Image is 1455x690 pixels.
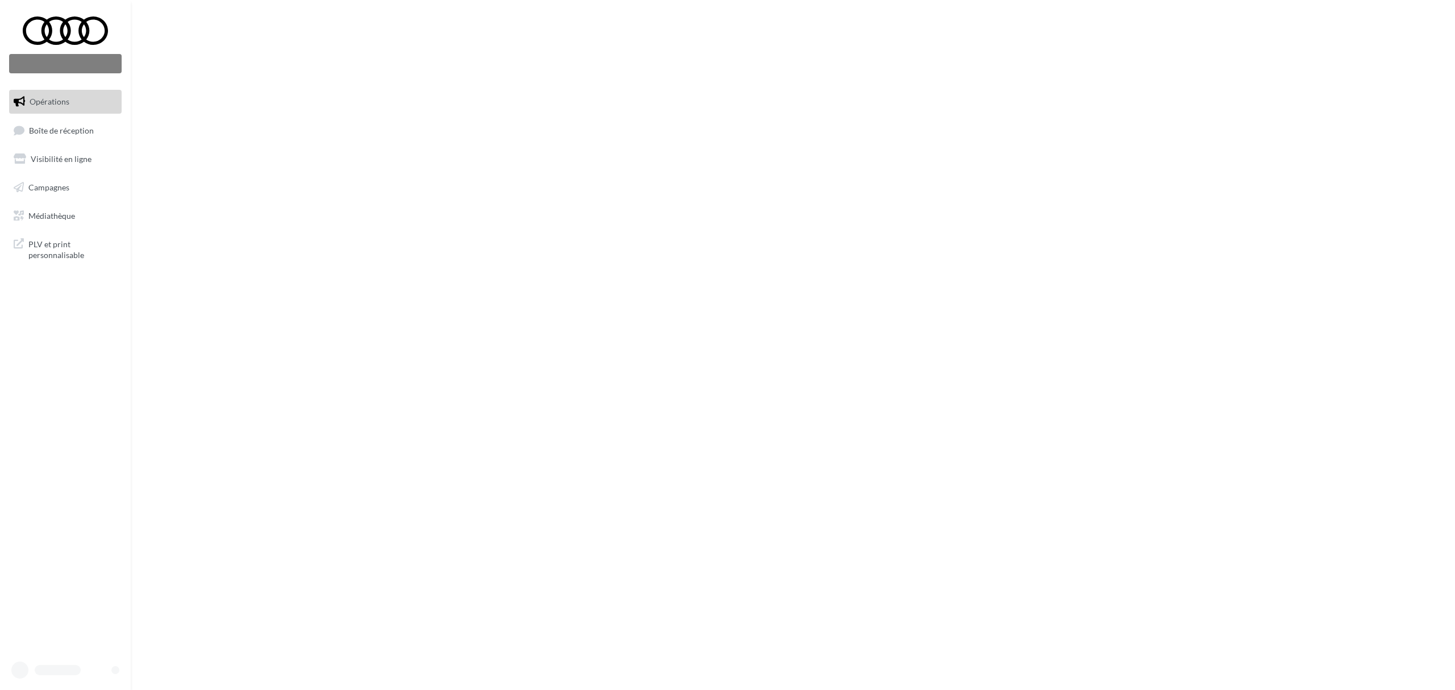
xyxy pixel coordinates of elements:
span: Visibilité en ligne [31,154,92,164]
a: Boîte de réception [7,118,124,143]
a: Campagnes [7,176,124,199]
div: Nouvelle campagne [9,54,122,73]
span: PLV et print personnalisable [28,236,117,261]
a: Visibilité en ligne [7,147,124,171]
a: PLV et print personnalisable [7,232,124,265]
a: Médiathèque [7,204,124,228]
span: Boîte de réception [29,125,94,135]
span: Médiathèque [28,210,75,220]
span: Opérations [30,97,69,106]
a: Opérations [7,90,124,114]
span: Campagnes [28,182,69,192]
